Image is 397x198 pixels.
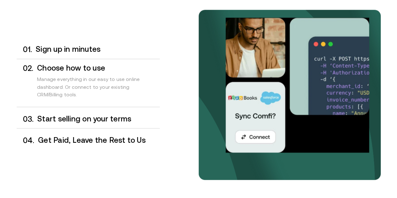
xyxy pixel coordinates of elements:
img: Your payments collected on time. [226,18,369,153]
h3: Start selling on your terms [37,115,159,123]
div: 0 1 . [17,45,32,54]
img: bg [199,10,381,180]
h3: Get Paid, Leave the Rest to Us [38,136,159,144]
div: Manage everything in our easy to use online dashboard. Or connect to your existing CRM/Billing to... [37,72,159,104]
h3: Choose how to use [37,64,159,72]
h3: Sign up in minutes [36,45,159,53]
div: 0 2 . [17,64,34,104]
div: 0 3 . [17,115,34,123]
div: 0 4 . [17,136,35,144]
